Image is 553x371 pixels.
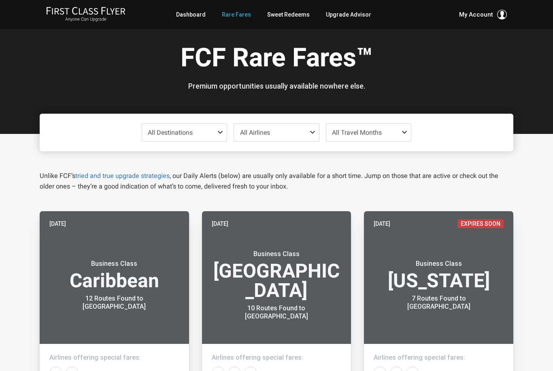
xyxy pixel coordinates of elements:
[75,172,170,180] a: tried and true upgrade strategies
[46,6,125,15] img: First Class Flyer
[388,260,489,268] small: Business Class
[176,7,206,22] a: Dashboard
[374,354,504,362] h4: Airlines offering special fares:
[212,219,228,228] time: [DATE]
[64,260,165,268] small: Business Class
[457,219,504,228] span: Expires Soon
[64,295,165,311] div: 12 Routes Found to [GEOGRAPHIC_DATA]
[332,129,382,136] span: All Travel Months
[49,260,179,290] h3: Caribbean
[212,250,342,300] h3: [GEOGRAPHIC_DATA]
[226,250,327,258] small: Business Class
[222,7,251,22] a: Rare Fares
[459,10,493,19] span: My Account
[240,129,270,136] span: All Airlines
[326,7,371,22] a: Upgrade Advisor
[226,304,327,320] div: 10 Routes Found to [GEOGRAPHIC_DATA]
[374,219,390,228] time: [DATE]
[46,44,507,75] h1: FCF Rare Fares™
[267,7,310,22] a: Sweet Redeems
[46,17,125,22] small: Anyone Can Upgrade
[148,129,193,136] span: All Destinations
[374,260,504,290] h3: [US_STATE]
[40,171,513,192] p: Unlike FCF’s , our Daily Alerts (below) are usually only available for a short time. Jump on thos...
[459,10,507,19] button: My Account
[49,354,179,362] h4: Airlines offering special fares:
[388,295,489,311] div: 7 Routes Found to [GEOGRAPHIC_DATA]
[46,82,507,90] h3: Premium opportunities usually available nowhere else.
[212,354,342,362] h4: Airlines offering special fares:
[49,219,66,228] time: [DATE]
[46,6,125,23] a: First Class FlyerAnyone Can Upgrade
